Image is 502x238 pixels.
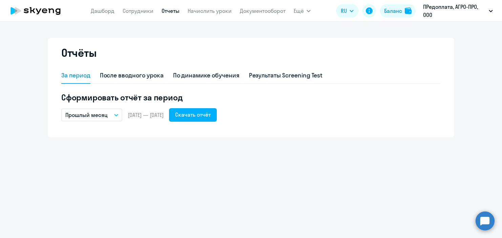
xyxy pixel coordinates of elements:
[61,46,97,59] h2: Отчёты
[169,108,217,122] button: Скачать отчёт
[188,7,232,14] a: Начислить уроки
[123,7,153,14] a: Сотрудники
[173,71,239,80] div: По динамике обучения
[294,4,311,18] button: Ещё
[61,109,122,121] button: Прошлый месяц
[384,7,402,15] div: Баланс
[341,7,347,15] span: RU
[240,7,286,14] a: Документооборот
[336,4,358,18] button: RU
[162,7,180,14] a: Отчеты
[61,71,90,80] div: За период
[249,71,323,80] div: Результаты Screening Test
[380,4,416,18] button: Балансbalance
[65,111,108,119] p: Прошлый месяц
[420,3,496,19] button: ПРедоплата, АГРО-ПРО, ООО
[423,3,486,19] p: ПРедоплата, АГРО-ПРО, ООО
[61,92,441,103] h5: Сформировать отчёт за период
[91,7,114,14] a: Дашборд
[128,111,164,119] span: [DATE] — [DATE]
[405,7,412,14] img: balance
[100,71,164,80] div: После вводного урока
[175,111,211,119] div: Скачать отчёт
[294,7,304,15] span: Ещё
